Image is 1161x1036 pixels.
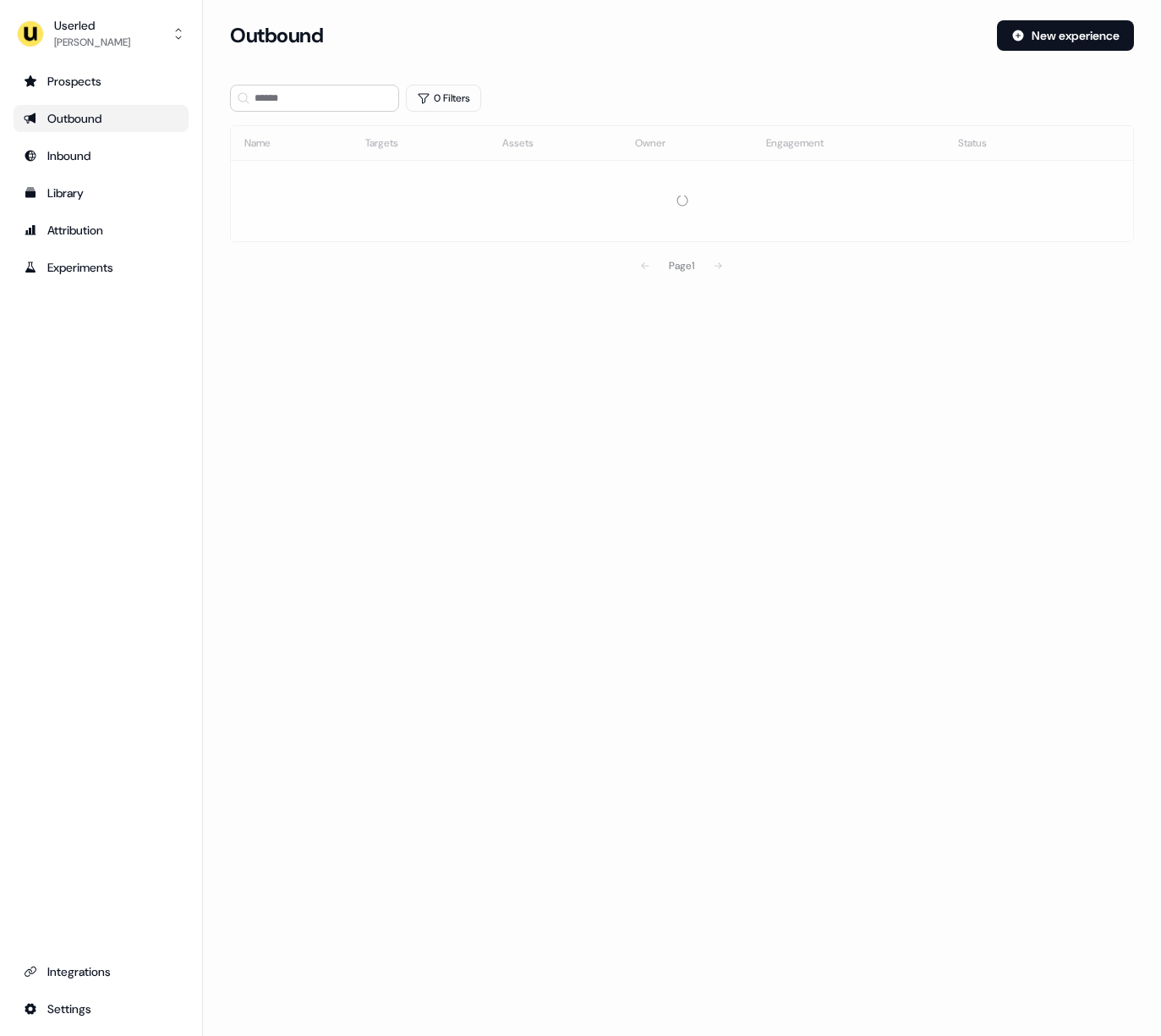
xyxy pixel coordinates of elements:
div: Userled [54,17,130,34]
a: Go to Inbound [14,142,189,169]
h3: Outbound [230,23,323,48]
div: Experiments [24,259,178,276]
a: Go to templates [14,179,189,207]
div: Inbound [24,147,178,164]
a: Go to attribution [14,217,189,244]
a: Go to integrations [14,958,189,985]
button: Userled[PERSON_NAME] [14,14,189,54]
button: New experience [997,20,1134,51]
div: Library [24,185,178,201]
div: Prospects [24,73,178,90]
div: Attribution [24,222,178,239]
a: Go to outbound experience [14,105,189,132]
div: Outbound [24,110,178,127]
a: Go to experiments [14,254,189,281]
div: Integrations [24,963,178,980]
a: Go to prospects [14,68,189,95]
div: Settings [24,1000,178,1017]
a: Go to integrations [14,995,189,1022]
div: [PERSON_NAME] [54,34,130,51]
button: 0 Filters [406,85,481,112]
